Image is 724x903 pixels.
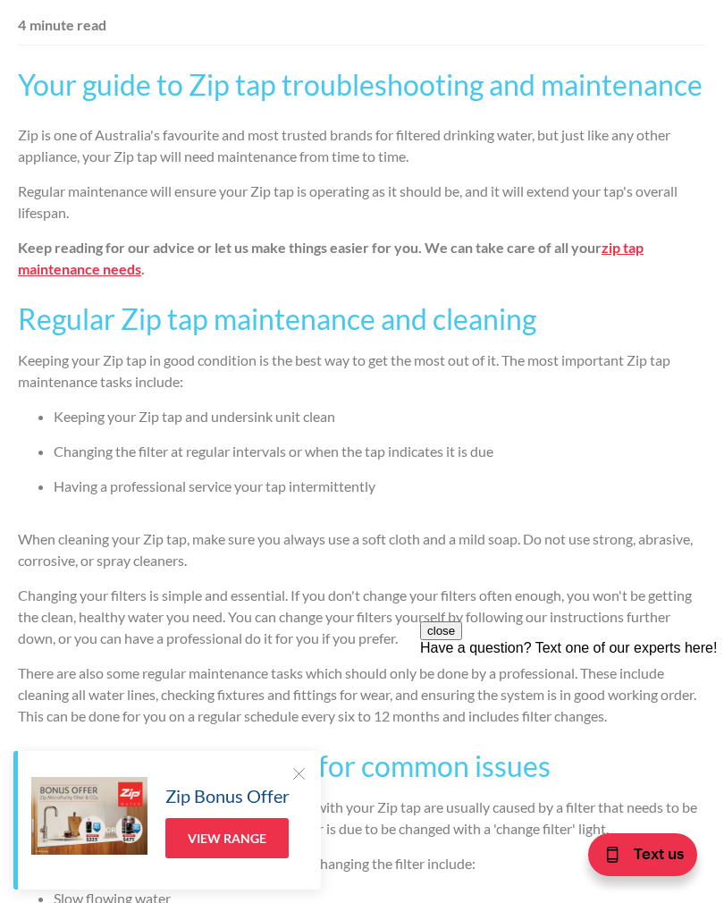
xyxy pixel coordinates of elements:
[18,528,706,571] p: When cleaning your Zip tap, make sure you always use a soft cloth and a mild soap. Do not use str...
[18,745,706,788] h3: Zip tap troubleshooting for common issues
[18,853,706,874] p: Some common problems which can be solved by changing the filter include:
[29,14,106,36] div: minute read
[18,662,706,727] p: There are also some regular maintenance tasks which should only be done by a professional. These ...
[18,585,706,649] p: Changing your filters is simple and essential. If you don't change your filters often enough, you...
[18,14,26,36] div: 4
[165,782,290,809] h5: Zip Bonus Offer
[18,63,706,106] h2: Your guide to Zip tap troubleshooting and maintenance
[581,814,724,903] iframe: podium webchat widget bubble
[54,441,706,462] li: Changing the filter at regular intervals or when the tap indicates it is due
[31,777,147,855] img: Zip Bonus Offer
[420,621,724,836] iframe: podium webchat widget prompt
[141,260,145,277] strong: .
[54,406,706,427] li: Keeping your Zip tap and undersink unit clean
[165,818,289,858] a: View Range
[18,298,706,341] h3: Regular Zip tap maintenance and cleaning
[18,181,706,224] p: Regular maintenance will ensure your Zip tap is operating as it should be, and it will extend you...
[18,797,706,840] p: The most common problems you may encounter with your Zip tap are usually caused by a filter that ...
[18,124,706,167] p: Zip is one of Australia's favourite and most trusted brands for filtered drinking water, but just...
[18,350,706,392] p: Keeping your Zip tap in good condition is the best way to get the most out of it. The most import...
[18,239,602,256] strong: Keep reading for our advice or let us make things easier for you. We can take care of all your
[54,476,706,497] li: Having a professional service your tap intermittently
